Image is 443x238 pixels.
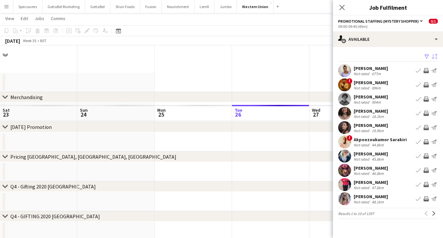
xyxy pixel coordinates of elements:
button: Specsavers [13,0,42,13]
div: [PERSON_NAME] [354,80,388,85]
div: 47.8km [371,185,385,190]
div: 44.8km [371,142,385,147]
div: Not rated [354,100,371,105]
div: Not rated [354,114,371,119]
a: Jobs [32,14,47,23]
span: Results 1 to 10 of 1297 [338,211,374,216]
div: Not rated [354,171,371,176]
div: Not rated [354,185,371,190]
span: Jobs [35,16,44,21]
span: Promotional Staffing (Mystery Shopper) [338,19,419,24]
div: Not rated [354,128,371,133]
span: Wed [312,107,320,113]
span: 23 [2,111,10,118]
div: 46.8km [371,171,385,176]
div: Not rated [354,157,371,162]
span: 27 [311,111,320,118]
div: [DATE] Promotion [10,124,52,130]
span: 0/1 [429,19,438,24]
div: [PERSON_NAME] [354,194,388,199]
span: 26 [234,111,242,118]
div: BST [40,38,47,43]
button: GottaBe! Marketing [42,0,85,13]
button: Fusion [140,0,162,13]
div: [PERSON_NAME] [354,122,388,128]
div: 48.1km [371,199,385,204]
h3: Job Fulfilment [333,3,443,12]
span: Edit [21,16,28,21]
div: Akpoezoukumor Sarakiri [354,137,407,142]
span: 24 [79,111,88,118]
div: Q4 - Gifting 2020 [GEOGRAPHIC_DATA] [10,183,96,190]
a: View [3,14,17,23]
div: [DATE] [5,38,20,44]
div: Not rated [354,142,371,147]
a: Comms [48,14,68,23]
span: Sun [80,107,88,113]
div: 896m [371,85,382,90]
span: Comms [51,16,65,21]
span: Week 35 [21,38,38,43]
div: [PERSON_NAME] [354,179,388,185]
button: Promotional Staffing (Mystery Shopper) [338,19,424,24]
div: 18.2km [371,114,385,119]
span: Tue [235,107,242,113]
div: Not rated [354,199,371,204]
span: ! [347,78,352,84]
div: Q4 - GIFTING 2020 [GEOGRAPHIC_DATA] [10,213,100,220]
span: Sat [3,107,10,113]
div: 677m [371,71,382,76]
div: [PERSON_NAME] [354,65,388,71]
span: ! [347,135,352,141]
button: Shan Foods [110,0,140,13]
div: [PERSON_NAME] [354,108,388,114]
span: 25 [156,111,166,118]
span: View [5,16,14,21]
button: Jumbo [215,0,237,13]
div: Available [333,31,443,47]
div: Merchandising [10,94,43,100]
button: Nourishment [162,0,194,13]
div: 19.9km [371,128,385,133]
div: 09:00-09:45 (45m) [338,24,438,29]
button: Lemfi [194,0,215,13]
div: [PERSON_NAME] [354,94,388,100]
div: Not rated [354,71,371,76]
a: Edit [18,14,31,23]
div: Not rated [354,85,371,90]
button: Western Union [237,0,274,13]
div: 45.8km [371,157,385,162]
div: [PERSON_NAME] [354,151,388,157]
span: Mon [157,107,166,113]
button: GottaBe! [85,0,110,13]
div: 904m [371,100,382,105]
div: [PERSON_NAME] [354,165,388,171]
div: Pricing [GEOGRAPHIC_DATA], [GEOGRAPHIC_DATA], [GEOGRAPHIC_DATA] [10,153,176,160]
